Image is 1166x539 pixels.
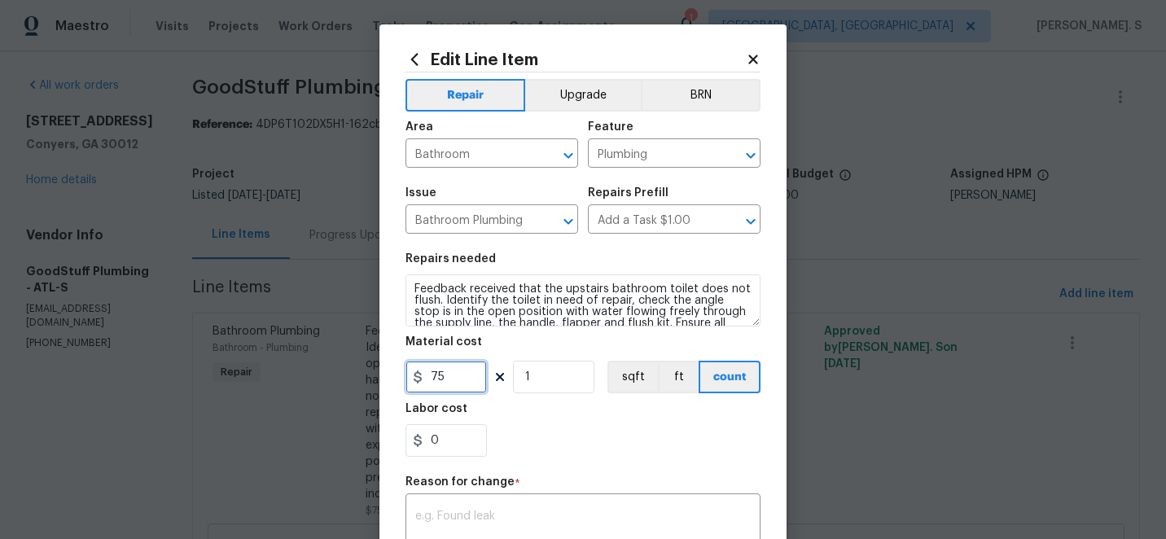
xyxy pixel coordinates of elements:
[405,336,482,348] h5: Material cost
[557,210,580,233] button: Open
[588,121,633,133] h5: Feature
[739,144,762,167] button: Open
[699,361,761,393] button: count
[557,144,580,167] button: Open
[658,361,699,393] button: ft
[405,187,436,199] h5: Issue
[405,253,496,265] h5: Repairs needed
[607,361,658,393] button: sqft
[405,79,525,112] button: Repair
[405,476,515,488] h5: Reason for change
[405,403,467,414] h5: Labor cost
[525,79,642,112] button: Upgrade
[641,79,761,112] button: BRN
[739,210,762,233] button: Open
[405,121,433,133] h5: Area
[405,274,761,326] textarea: Feedback received that the upstairs bathroom toilet does not flush. Identify the toilet in need o...
[405,50,746,68] h2: Edit Line Item
[588,187,668,199] h5: Repairs Prefill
